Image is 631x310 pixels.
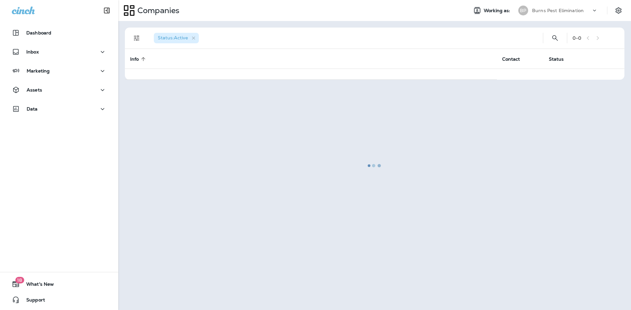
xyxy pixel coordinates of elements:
span: 18 [15,277,24,283]
span: Working as: [484,8,512,13]
button: Marketing [7,64,112,77]
button: Data [7,102,112,115]
p: Burns Pest Elimination [532,8,584,13]
button: Dashboard [7,26,112,39]
p: Marketing [27,68,50,73]
div: BP [518,6,528,15]
p: Dashboard [26,30,51,35]
span: What's New [20,281,54,289]
button: 18What's New [7,278,112,291]
button: Inbox [7,45,112,58]
button: Settings [613,5,624,16]
p: Companies [135,6,179,15]
button: Collapse Sidebar [98,4,116,17]
p: Assets [27,87,42,93]
button: Support [7,293,112,306]
button: Assets [7,83,112,96]
span: Support [20,297,45,305]
p: Data [27,106,38,112]
p: Inbox [26,49,39,54]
